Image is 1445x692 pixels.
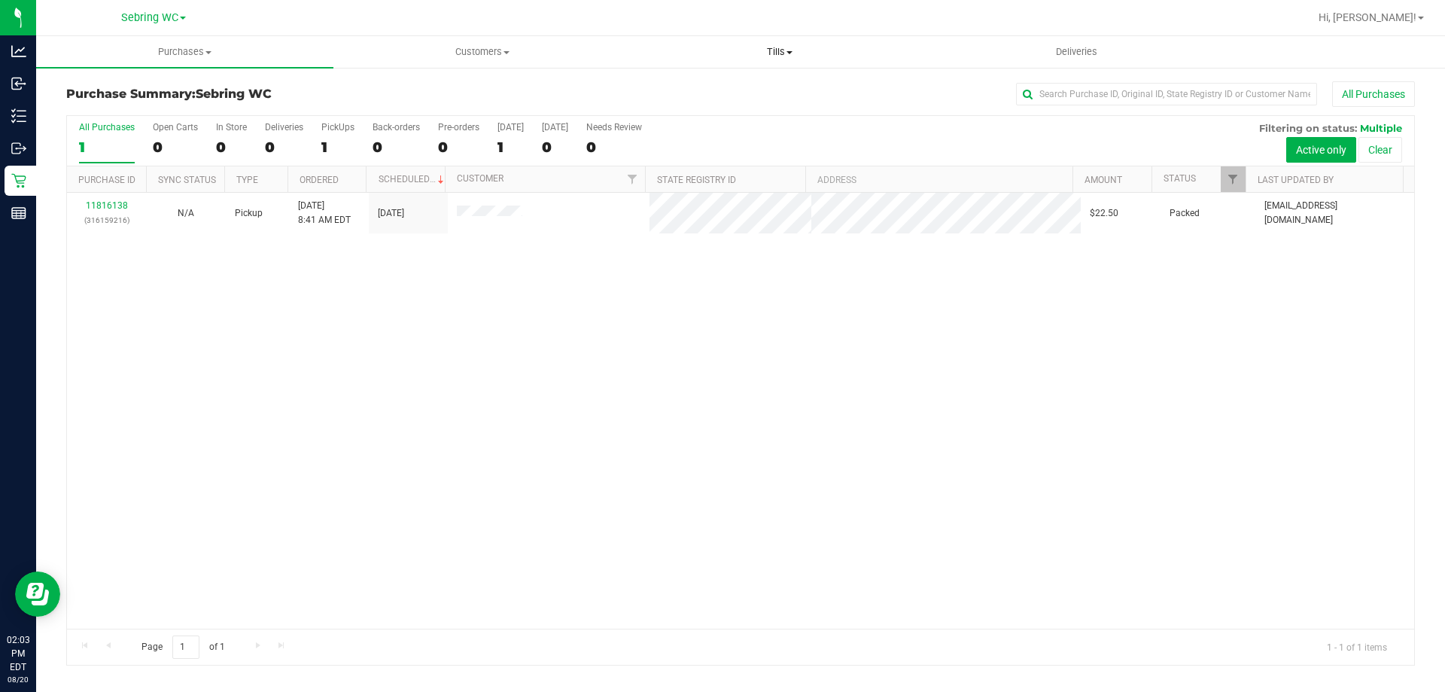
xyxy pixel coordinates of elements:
[1315,636,1399,658] span: 1 - 1 of 1 items
[178,206,194,221] button: N/A
[1319,11,1416,23] span: Hi, [PERSON_NAME]!
[7,674,29,685] p: 08/20
[11,44,26,59] inline-svg: Analytics
[378,206,404,221] span: [DATE]
[11,141,26,156] inline-svg: Outbound
[542,139,568,156] div: 0
[11,173,26,188] inline-svg: Retail
[11,206,26,221] inline-svg: Reports
[153,122,198,133] div: Open Carts
[373,139,420,156] div: 0
[129,636,237,659] span: Page of 1
[928,36,1225,68] a: Deliveries
[11,76,26,91] inline-svg: Inbound
[379,174,447,184] a: Scheduled
[321,122,354,133] div: PickUps
[1036,45,1118,59] span: Deliveries
[158,175,216,185] a: Sync Status
[1258,175,1334,185] a: Last Updated By
[1164,173,1196,184] a: Status
[631,45,927,59] span: Tills
[1264,199,1405,227] span: [EMAIL_ADDRESS][DOMAIN_NAME]
[265,122,303,133] div: Deliveries
[620,166,645,192] a: Filter
[78,175,135,185] a: Purchase ID
[1360,122,1402,134] span: Multiple
[1170,206,1200,221] span: Packed
[76,213,137,227] p: (316159216)
[216,139,247,156] div: 0
[300,175,339,185] a: Ordered
[542,122,568,133] div: [DATE]
[1358,137,1402,163] button: Clear
[153,139,198,156] div: 0
[265,139,303,156] div: 0
[333,36,631,68] a: Customers
[178,208,194,218] span: Not Applicable
[11,108,26,123] inline-svg: Inventory
[321,139,354,156] div: 1
[79,139,135,156] div: 1
[657,175,736,185] a: State Registry ID
[121,11,178,24] span: Sebring WC
[1090,206,1118,221] span: $22.50
[438,139,479,156] div: 0
[631,36,928,68] a: Tills
[586,122,642,133] div: Needs Review
[1332,81,1415,107] button: All Purchases
[1016,83,1317,105] input: Search Purchase ID, Original ID, State Registry ID or Customer Name...
[86,200,128,211] a: 11816138
[805,166,1072,193] th: Address
[497,122,524,133] div: [DATE]
[79,122,135,133] div: All Purchases
[334,45,630,59] span: Customers
[1286,137,1356,163] button: Active only
[172,636,199,659] input: 1
[36,45,333,59] span: Purchases
[1221,166,1246,192] a: Filter
[66,87,516,101] h3: Purchase Summary:
[235,206,263,221] span: Pickup
[438,122,479,133] div: Pre-orders
[457,173,503,184] a: Customer
[586,139,642,156] div: 0
[7,633,29,674] p: 02:03 PM EDT
[298,199,351,227] span: [DATE] 8:41 AM EDT
[196,87,272,101] span: Sebring WC
[15,572,60,617] iframe: Resource center
[1085,175,1122,185] a: Amount
[216,122,247,133] div: In Store
[497,139,524,156] div: 1
[373,122,420,133] div: Back-orders
[236,175,258,185] a: Type
[36,36,333,68] a: Purchases
[1259,122,1357,134] span: Filtering on status:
